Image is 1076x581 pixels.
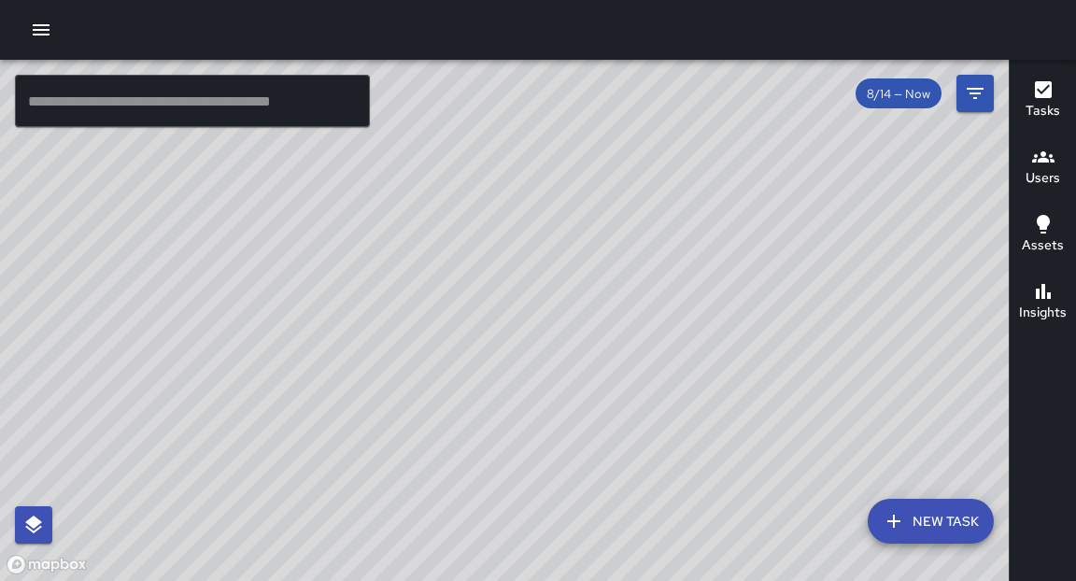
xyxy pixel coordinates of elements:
[1026,101,1060,121] h6: Tasks
[856,86,941,102] span: 8/14 — Now
[1010,135,1076,202] button: Users
[868,499,994,544] button: New Task
[1010,202,1076,269] button: Assets
[1022,235,1064,256] h6: Assets
[956,75,994,112] button: Filters
[1010,67,1076,135] button: Tasks
[1026,168,1060,189] h6: Users
[1010,269,1076,336] button: Insights
[1019,303,1067,323] h6: Insights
